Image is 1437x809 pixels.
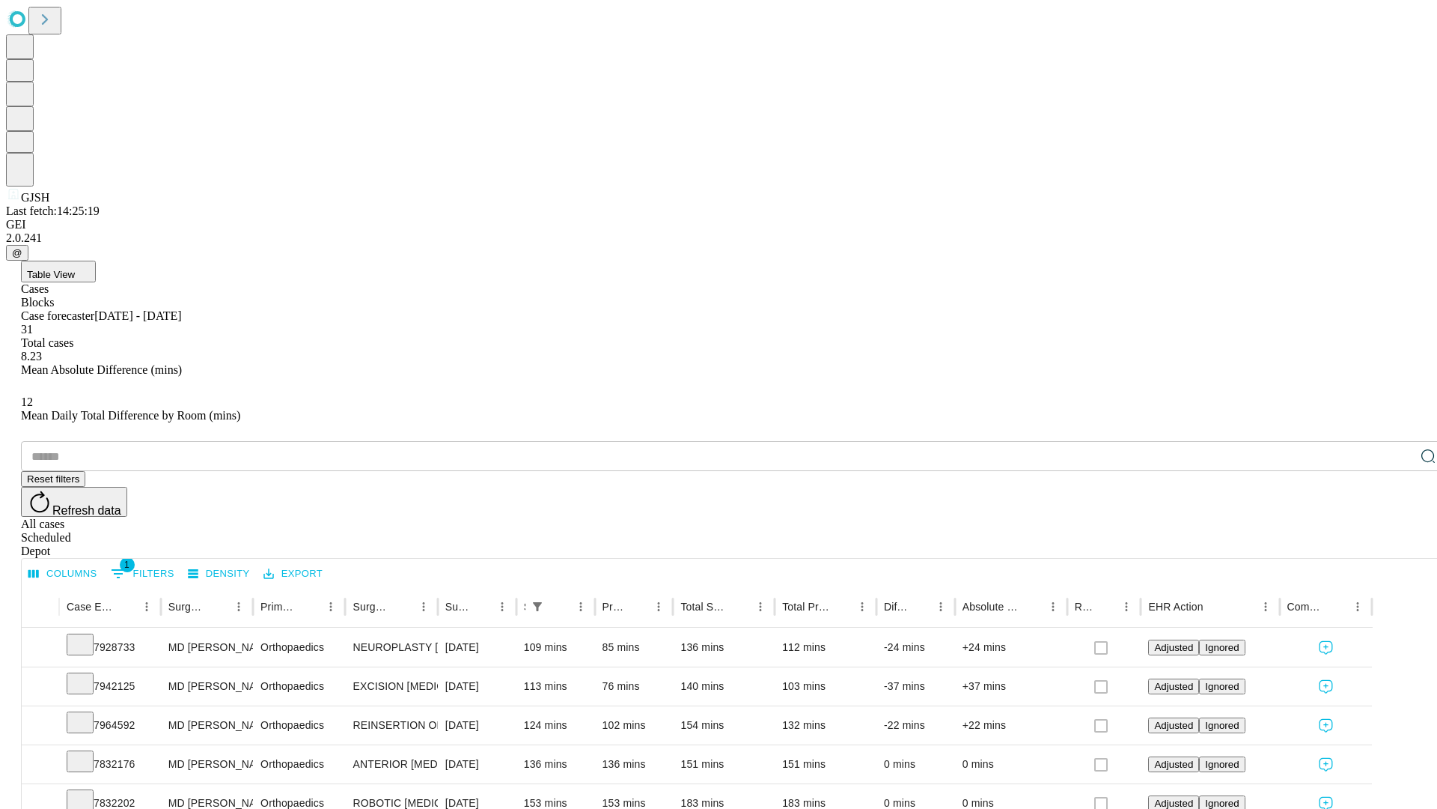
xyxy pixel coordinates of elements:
[107,562,178,586] button: Show filters
[1154,720,1193,731] span: Adjusted
[1043,596,1064,617] button: Menu
[27,473,79,485] span: Reset filters
[527,596,548,617] div: 1 active filter
[782,706,869,745] div: 132 mins
[627,596,648,617] button: Sort
[602,706,666,745] div: 102 mins
[1075,601,1094,613] div: Resolved in EHR
[413,596,434,617] button: Menu
[29,635,52,661] button: Expand
[168,745,245,784] div: MD [PERSON_NAME] [PERSON_NAME] Md
[1148,679,1199,694] button: Adjusted
[602,628,666,667] div: 85 mins
[782,601,829,613] div: Total Predicted Duration
[260,667,338,706] div: Orthopaedics
[6,204,100,217] span: Last fetch: 14:25:19
[21,471,85,487] button: Reset filters
[680,706,767,745] div: 154 mins
[962,706,1060,745] div: +22 mins
[1205,681,1239,692] span: Ignored
[1287,601,1325,613] div: Comments
[1199,679,1245,694] button: Ignored
[680,601,727,613] div: Total Scheduled Duration
[1154,642,1193,653] span: Adjusted
[909,596,930,617] button: Sort
[648,596,669,617] button: Menu
[320,596,341,617] button: Menu
[6,245,28,261] button: @
[21,363,182,376] span: Mean Absolute Difference (mins)
[524,745,588,784] div: 136 mins
[67,628,153,667] div: 7928733
[524,706,588,745] div: 124 mins
[884,667,948,706] div: -37 mins
[527,596,548,617] button: Show filters
[524,628,588,667] div: 109 mins
[260,706,338,745] div: Orthopaedics
[471,596,492,617] button: Sort
[445,667,509,706] div: [DATE]
[884,706,948,745] div: -22 mins
[29,674,52,700] button: Expand
[67,601,114,613] div: Case Epic Id
[21,261,96,282] button: Table View
[21,323,33,336] span: 31
[1255,596,1276,617] button: Menu
[1154,681,1193,692] span: Adjusted
[353,745,430,784] div: ANTERIOR [MEDICAL_DATA] TOTAL HIP
[260,745,338,784] div: Orthopaedics
[1205,642,1239,653] span: Ignored
[1199,757,1245,772] button: Ignored
[21,309,94,322] span: Case forecaster
[1205,720,1239,731] span: Ignored
[94,309,181,322] span: [DATE] - [DATE]
[299,596,320,617] button: Sort
[524,667,588,706] div: 113 mins
[115,596,136,617] button: Sort
[1205,596,1226,617] button: Sort
[602,745,666,784] div: 136 mins
[21,487,127,517] button: Refresh data
[260,563,326,586] button: Export
[445,745,509,784] div: [DATE]
[29,713,52,739] button: Expand
[1022,596,1043,617] button: Sort
[136,596,157,617] button: Menu
[12,247,22,258] span: @
[1148,640,1199,655] button: Adjusted
[884,745,948,784] div: 0 mins
[25,563,101,586] button: Select columns
[260,601,298,613] div: Primary Service
[21,191,49,204] span: GJSH
[1095,596,1116,617] button: Sort
[353,706,430,745] div: REINSERTION OF RUPTURED BICEP OR TRICEP TENDON DISTAL
[1116,596,1137,617] button: Menu
[680,667,767,706] div: 140 mins
[1205,759,1239,770] span: Ignored
[680,745,767,784] div: 151 mins
[168,628,245,667] div: MD [PERSON_NAME] [PERSON_NAME]
[207,596,228,617] button: Sort
[680,628,767,667] div: 136 mins
[168,667,245,706] div: MD [PERSON_NAME] [PERSON_NAME]
[120,557,135,572] span: 1
[184,563,254,586] button: Density
[353,667,430,706] div: EXCISION [MEDICAL_DATA] WRIST
[21,409,240,422] span: Mean Daily Total Difference by Room (mins)
[1154,759,1193,770] span: Adjusted
[6,231,1431,245] div: 2.0.241
[67,667,153,706] div: 7942125
[353,628,430,667] div: NEUROPLASTY [MEDICAL_DATA] AT [GEOGRAPHIC_DATA]
[168,706,245,745] div: MD [PERSON_NAME] [PERSON_NAME]
[930,596,951,617] button: Menu
[29,752,52,778] button: Expand
[228,596,249,617] button: Menu
[831,596,852,617] button: Sort
[782,745,869,784] div: 151 mins
[445,601,469,613] div: Surgery Date
[1148,601,1203,613] div: EHR Action
[260,628,338,667] div: Orthopaedics
[549,596,570,617] button: Sort
[21,336,73,349] span: Total cases
[168,601,206,613] div: Surgeon Name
